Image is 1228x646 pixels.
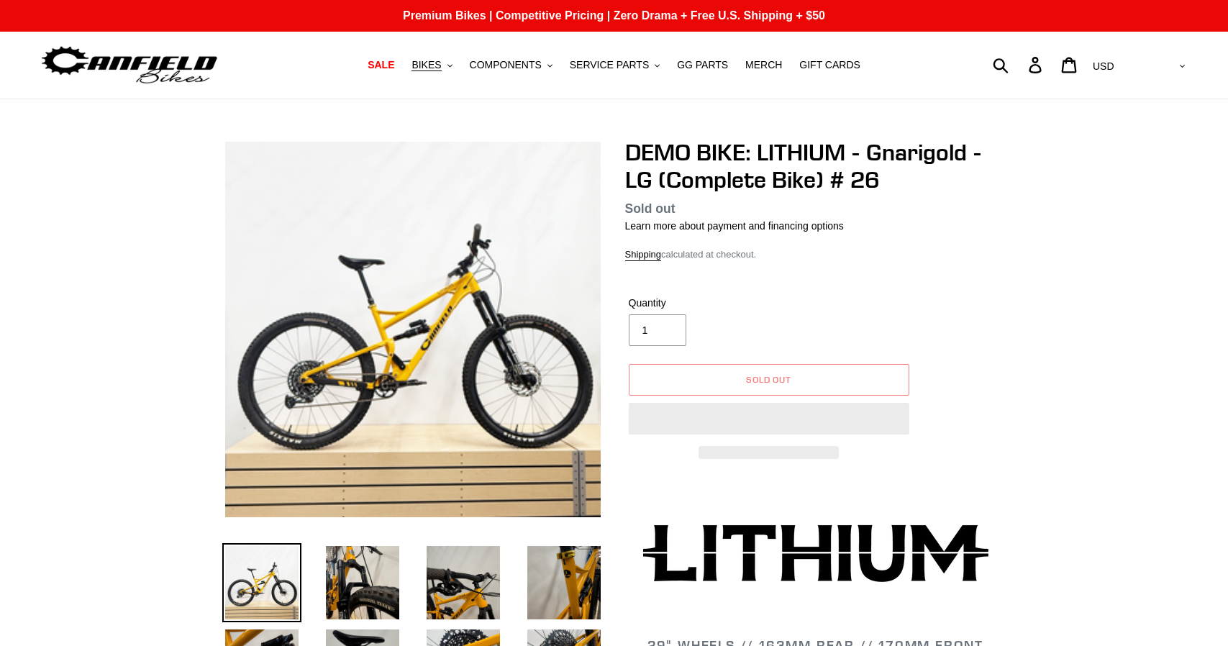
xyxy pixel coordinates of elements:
[222,543,301,622] img: Load image into Gallery viewer, DEMO BIKE: LITHIUM - Gnarigold - LG (Complete Bike) # 26
[411,59,441,71] span: BIKES
[563,55,667,75] button: SERVICE PARTS
[738,55,789,75] a: MERCH
[40,42,219,88] img: Canfield Bikes
[368,59,394,71] span: SALE
[323,543,402,622] img: Load image into Gallery viewer, DEMO BIKE: LITHIUM - Gnarigold - LG (Complete Bike) # 26
[625,201,676,216] span: Sold out
[424,543,503,622] img: Load image into Gallery viewer, DEMO BIKE: LITHIUM - Gnarigold - LG (Complete Bike) # 26
[524,543,604,622] img: Load image into Gallery viewer, DEMO BIKE: LITHIUM - Gnarigold - LG (Complete Bike) # 26
[404,55,459,75] button: BIKES
[745,59,782,71] span: MERCH
[470,59,542,71] span: COMPONENTS
[625,139,1006,194] h1: DEMO BIKE: LITHIUM - Gnarigold - LG (Complete Bike) # 26
[629,364,909,396] button: Sold out
[360,55,401,75] a: SALE
[463,55,560,75] button: COMPONENTS
[792,55,868,75] a: GIFT CARDS
[746,374,792,385] span: Sold out
[1001,49,1037,81] input: Search
[625,249,662,261] a: Shipping
[643,524,988,582] img: Lithium-Logo_480x480.png
[625,220,844,232] a: Learn more about payment and financing options
[629,296,765,311] label: Quantity
[225,142,601,517] img: DEMO BIKE: LITHIUM - Gnarigold - LG (Complete Bike) # 26
[625,247,1006,262] div: calculated at checkout.
[670,55,735,75] a: GG PARTS
[799,59,860,71] span: GIFT CARDS
[677,59,728,71] span: GG PARTS
[570,59,649,71] span: SERVICE PARTS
